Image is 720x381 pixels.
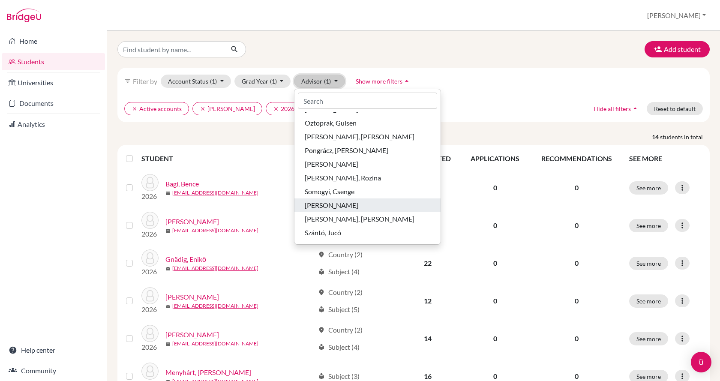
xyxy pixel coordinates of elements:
[629,332,668,345] button: See more
[2,33,105,50] a: Home
[124,78,131,84] i: filter_list
[172,340,258,348] a: [EMAIL_ADDRESS][DOMAIN_NAME]
[629,257,668,270] button: See more
[318,287,363,297] div: Country (2)
[192,102,262,115] button: clear[PERSON_NAME]
[594,105,631,112] span: Hide all filters
[165,216,219,227] a: [PERSON_NAME]
[165,330,219,340] a: [PERSON_NAME]
[273,106,279,112] i: clear
[305,214,414,224] span: [PERSON_NAME], [PERSON_NAME]
[210,78,217,85] span: (1)
[165,292,219,302] a: [PERSON_NAME]
[318,249,363,260] div: Country (2)
[161,75,231,88] button: Account Status(1)
[624,148,706,169] th: SEE MORE
[586,102,647,115] button: Hide all filtersarrow_drop_up
[324,78,331,85] span: (1)
[629,181,668,195] button: See more
[165,179,199,189] a: Bagi, Bence
[305,132,414,142] span: [PERSON_NAME], [PERSON_NAME]
[141,287,159,304] img: Háry, Laura
[535,258,619,268] p: 0
[141,342,159,352] p: 2026
[141,191,159,201] p: 2026
[652,132,660,141] strong: 14
[165,254,206,264] a: Gnädig, Enikő
[535,296,619,306] p: 0
[530,148,624,169] th: RECOMMENDATIONS
[461,169,530,207] td: 0
[141,363,159,380] img: Menyhárt, Maja
[141,229,159,239] p: 2026
[294,185,441,198] button: Somogyi, Csenge
[318,289,325,296] span: location_on
[318,251,325,258] span: location_on
[294,198,441,212] button: [PERSON_NAME]
[643,7,710,24] button: [PERSON_NAME]
[305,200,358,210] span: [PERSON_NAME]
[318,342,360,352] div: Subject (4)
[234,75,291,88] button: Grad Year(1)
[141,325,159,342] img: Katzer, Alexandra
[402,77,411,85] i: arrow_drop_up
[124,102,189,115] button: clearActive accounts
[117,41,224,57] input: Find student by name...
[535,183,619,193] p: 0
[305,186,354,197] span: Somogyi, Csenge
[294,226,441,240] button: Szántó, Jucó
[305,173,381,183] span: [PERSON_NAME], Rozina
[318,304,360,315] div: Subject (5)
[294,130,441,144] button: [PERSON_NAME], [PERSON_NAME]
[318,373,325,380] span: local_library
[305,118,357,128] span: Oztoprak, Gulsen
[270,78,277,85] span: (1)
[141,249,159,267] img: Gnädig, Enikő
[294,116,441,130] button: Oztoprak, Gulsen
[172,189,258,197] a: [EMAIL_ADDRESS][DOMAIN_NAME]
[172,227,258,234] a: [EMAIL_ADDRESS][DOMAIN_NAME]
[318,327,325,333] span: location_on
[172,302,258,310] a: [EMAIL_ADDRESS][DOMAIN_NAME]
[631,104,639,113] i: arrow_drop_up
[2,53,105,70] a: Students
[165,367,251,378] a: Menyhárt, [PERSON_NAME]
[2,342,105,359] a: Help center
[133,77,157,85] span: Filter by
[294,75,345,88] button: Advisor(1)
[294,144,441,157] button: Pongrácz, [PERSON_NAME]
[141,148,313,169] th: STUDENT
[629,219,668,232] button: See more
[461,207,530,244] td: 0
[645,41,710,57] button: Add student
[165,342,171,347] span: mail
[2,362,105,379] a: Community
[165,304,171,309] span: mail
[305,228,341,238] span: Szántó, Jucó
[356,78,402,85] span: Show more filters
[132,106,138,112] i: clear
[2,95,105,112] a: Documents
[294,157,441,171] button: [PERSON_NAME]
[691,352,711,372] div: Open Intercom Messenger
[2,74,105,91] a: Universities
[141,304,159,315] p: 2026
[461,320,530,357] td: 0
[535,333,619,344] p: 0
[141,267,159,277] p: 2026
[2,116,105,133] a: Analytics
[305,159,358,169] span: [PERSON_NAME]
[348,75,418,88] button: Show more filtersarrow_drop_up
[266,102,302,115] button: clear2026
[461,148,530,169] th: APPLICATIONS
[165,228,171,234] span: mail
[318,325,363,335] div: Country (2)
[294,240,441,253] button: [PERSON_NAME]
[660,132,710,141] span: students in total
[165,191,171,196] span: mail
[294,212,441,226] button: [PERSON_NAME], [PERSON_NAME]
[294,171,441,185] button: [PERSON_NAME], Rozina
[395,244,461,282] td: 22
[395,320,461,357] td: 14
[200,106,206,112] i: clear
